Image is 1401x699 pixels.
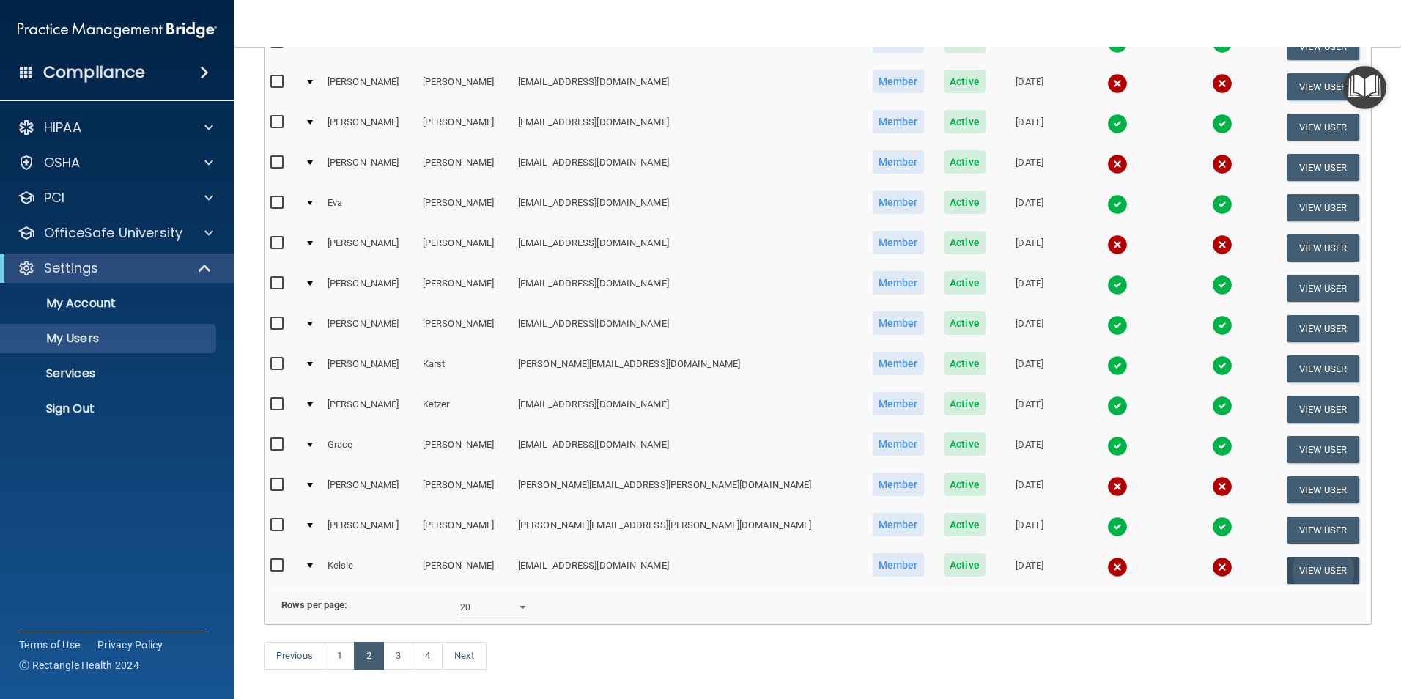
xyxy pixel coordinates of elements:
img: tick.e7d51cea.svg [1107,517,1128,537]
td: [PERSON_NAME] [417,107,512,147]
td: Kelsie [322,550,417,590]
button: View User [1287,436,1359,463]
span: Active [944,553,986,577]
td: [DATE] [995,550,1064,590]
td: [EMAIL_ADDRESS][DOMAIN_NAME] [512,67,862,107]
p: My Account [10,296,210,311]
img: tick.e7d51cea.svg [1107,275,1128,295]
td: [DATE] [995,147,1064,188]
a: 2 [354,642,384,670]
td: [PERSON_NAME] [322,26,417,67]
td: [PERSON_NAME] [322,510,417,550]
button: View User [1287,114,1359,141]
span: Active [944,352,986,375]
img: tick.e7d51cea.svg [1212,396,1232,416]
button: View User [1287,396,1359,423]
img: cross.ca9f0e7f.svg [1212,154,1232,174]
a: Privacy Policy [97,637,163,652]
td: [PERSON_NAME] [322,389,417,429]
span: Active [944,231,986,254]
img: tick.e7d51cea.svg [1107,396,1128,416]
span: Member [873,150,924,174]
td: [EMAIL_ADDRESS][DOMAIN_NAME] [512,550,862,590]
p: HIPAA [44,119,81,136]
img: cross.ca9f0e7f.svg [1107,476,1128,497]
a: OSHA [18,154,213,171]
td: [PERSON_NAME][EMAIL_ADDRESS][PERSON_NAME][DOMAIN_NAME] [512,470,862,510]
button: View User [1287,275,1359,302]
td: [PERSON_NAME] [417,228,512,268]
span: Active [944,432,986,456]
p: OfficeSafe University [44,224,182,242]
button: View User [1287,355,1359,382]
img: cross.ca9f0e7f.svg [1212,73,1232,94]
a: PCI [18,189,213,207]
span: Ⓒ Rectangle Health 2024 [19,658,139,673]
span: Member [873,271,924,295]
span: Active [944,271,986,295]
span: Member [873,513,924,536]
img: cross.ca9f0e7f.svg [1212,476,1232,497]
img: cross.ca9f0e7f.svg [1107,154,1128,174]
img: tick.e7d51cea.svg [1212,436,1232,456]
img: tick.e7d51cea.svg [1212,194,1232,215]
button: View User [1287,194,1359,221]
td: [DATE] [995,389,1064,429]
span: Active [944,311,986,335]
td: [PERSON_NAME][EMAIL_ADDRESS][DOMAIN_NAME] [512,349,862,389]
img: tick.e7d51cea.svg [1107,315,1128,336]
td: [PERSON_NAME] [417,67,512,107]
img: cross.ca9f0e7f.svg [1212,234,1232,255]
button: View User [1287,315,1359,342]
td: [EMAIL_ADDRESS][DOMAIN_NAME] [512,188,862,228]
td: [DATE] [995,349,1064,389]
span: Member [873,432,924,456]
span: Active [944,513,986,536]
button: View User [1287,476,1359,503]
img: tick.e7d51cea.svg [1212,315,1232,336]
td: [PERSON_NAME] [322,268,417,308]
p: My Users [10,331,210,346]
td: [PERSON_NAME] [322,147,417,188]
a: Previous [264,642,325,670]
td: [PERSON_NAME][EMAIL_ADDRESS][PERSON_NAME][DOMAIN_NAME] [512,510,862,550]
img: cross.ca9f0e7f.svg [1107,557,1128,577]
img: tick.e7d51cea.svg [1107,194,1128,215]
img: cross.ca9f0e7f.svg [1107,234,1128,255]
img: tick.e7d51cea.svg [1107,436,1128,456]
td: [PERSON_NAME] [322,107,417,147]
img: cross.ca9f0e7f.svg [1212,557,1232,577]
span: Member [873,473,924,496]
td: Eva [322,188,417,228]
span: Member [873,110,924,133]
td: [PERSON_NAME] [322,308,417,349]
button: View User [1287,154,1359,181]
span: Active [944,392,986,415]
img: tick.e7d51cea.svg [1212,517,1232,537]
p: Services [10,366,210,381]
b: Rows per page: [281,599,347,610]
button: View User [1287,234,1359,262]
td: [EMAIL_ADDRESS][DOMAIN_NAME] [512,107,862,147]
span: Active [944,150,986,174]
td: [EMAIL_ADDRESS][DOMAIN_NAME] [512,429,862,470]
img: cross.ca9f0e7f.svg [1107,73,1128,94]
a: Terms of Use [19,637,80,652]
p: OSHA [44,154,81,171]
a: Next [442,642,486,670]
button: Open Resource Center [1343,66,1386,109]
td: [DATE] [995,470,1064,510]
span: Active [944,70,986,93]
td: [DATE] [995,107,1064,147]
h4: Compliance [43,62,145,83]
td: [PERSON_NAME] [417,188,512,228]
img: tick.e7d51cea.svg [1212,355,1232,376]
a: Settings [18,259,212,277]
p: PCI [44,189,64,207]
button: View User [1287,557,1359,584]
p: Sign Out [10,402,210,416]
img: tick.e7d51cea.svg [1107,114,1128,134]
iframe: Drift Widget Chat Controller [1147,595,1383,654]
td: Hall [417,26,512,67]
td: [PERSON_NAME] [322,67,417,107]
